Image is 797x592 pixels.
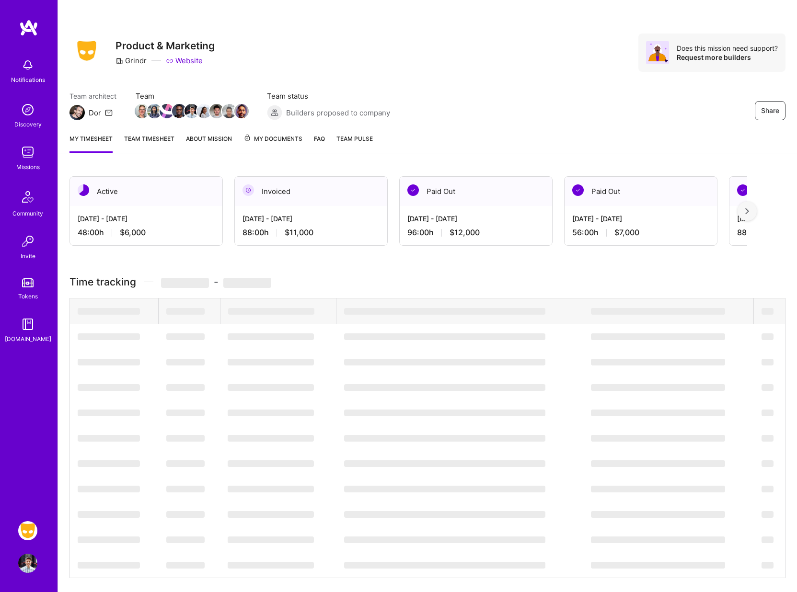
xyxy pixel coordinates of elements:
[243,228,380,238] div: 88:00 h
[762,562,774,569] span: ‌
[166,359,205,365] span: ‌
[78,460,140,467] span: ‌
[78,435,140,442] span: ‌
[228,460,314,467] span: ‌
[591,359,725,365] span: ‌
[591,308,725,315] span: ‌
[762,486,774,492] span: ‌
[572,184,584,196] img: Paid Out
[136,103,148,119] a: Team Member Avatar
[407,228,544,238] div: 96:00 h
[591,486,725,492] span: ‌
[16,185,39,208] img: Community
[745,208,749,215] img: right
[209,104,224,118] img: Team Member Avatar
[12,208,43,218] div: Community
[19,19,38,36] img: logo
[18,143,37,162] img: teamwork
[166,308,205,315] span: ‌
[69,91,116,101] span: Team architect
[762,536,774,543] span: ‌
[78,384,140,391] span: ‌
[285,228,313,238] span: $11,000
[120,228,146,238] span: $6,000
[186,134,232,153] a: About Mission
[591,562,725,569] span: ‌
[572,214,709,224] div: [DATE] - [DATE]
[591,410,725,416] span: ‌
[407,184,419,196] img: Paid Out
[21,251,35,261] div: Invite
[228,486,314,492] span: ‌
[235,103,248,119] a: Team Member Avatar
[243,184,254,196] img: Invoiced
[223,278,271,288] span: ‌
[344,410,545,416] span: ‌
[591,333,725,340] span: ‌
[407,214,544,224] div: [DATE] - [DATE]
[166,511,205,518] span: ‌
[16,521,40,540] a: Grindr: Product & Marketing
[11,75,45,85] div: Notifications
[243,214,380,224] div: [DATE] - [DATE]
[78,228,215,238] div: 48:00 h
[148,103,161,119] a: Team Member Avatar
[166,384,205,391] span: ‌
[105,109,113,116] i: icon Mail
[69,276,785,288] h3: Time tracking
[737,184,749,196] img: Paid Out
[5,334,51,344] div: [DOMAIN_NAME]
[18,291,38,301] div: Tokens
[78,562,140,569] span: ‌
[78,214,215,224] div: [DATE] - [DATE]
[198,103,210,119] a: Team Member Avatar
[286,108,390,118] span: Builders proposed to company
[22,278,34,287] img: tokens
[161,278,209,288] span: ‌
[228,435,314,442] span: ‌
[124,134,174,153] a: Team timesheet
[344,308,545,315] span: ‌
[234,104,249,118] img: Team Member Avatar
[78,536,140,543] span: ‌
[18,100,37,119] img: discovery
[344,333,545,340] span: ‌
[336,134,373,153] a: Team Pulse
[223,103,235,119] a: Team Member Avatar
[166,435,205,442] span: ‌
[572,228,709,238] div: 56:00 h
[677,53,778,62] div: Request more builders
[762,460,774,467] span: ‌
[228,308,314,315] span: ‌
[160,104,174,118] img: Team Member Avatar
[228,511,314,518] span: ‌
[344,359,545,365] span: ‌
[614,228,639,238] span: $7,000
[18,554,37,573] img: User Avatar
[336,135,373,142] span: Team Pulse
[89,108,101,118] div: Dor
[235,177,387,206] div: Invoiced
[78,333,140,340] span: ‌
[210,103,223,119] a: Team Member Avatar
[344,536,545,543] span: ‌
[243,134,302,144] span: My Documents
[762,333,774,340] span: ‌
[228,410,314,416] span: ‌
[78,410,140,416] span: ‌
[185,103,198,119] a: Team Member Avatar
[16,162,40,172] div: Missions
[591,435,725,442] span: ‌
[314,134,325,153] a: FAQ
[228,536,314,543] span: ‌
[78,184,89,196] img: Active
[344,384,545,391] span: ‌
[228,359,314,365] span: ‌
[166,536,205,543] span: ‌
[344,435,545,442] span: ‌
[18,56,37,75] img: bell
[116,56,147,66] div: Grindr
[173,103,185,119] a: Team Member Avatar
[185,104,199,118] img: Team Member Avatar
[228,562,314,569] span: ‌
